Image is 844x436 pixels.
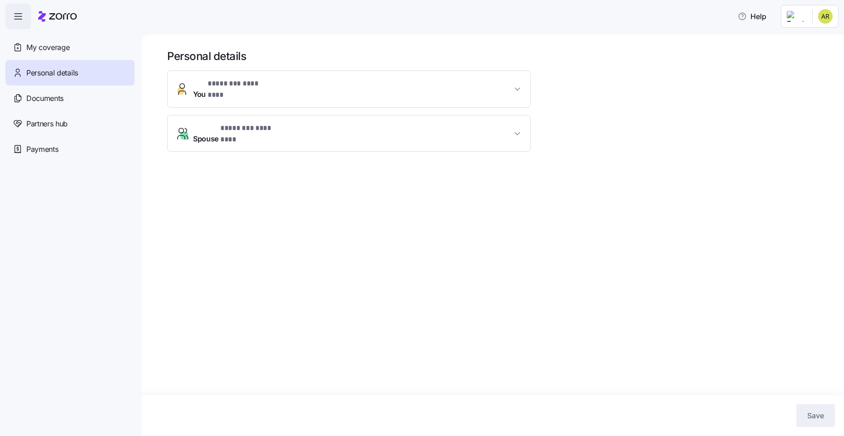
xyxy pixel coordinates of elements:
a: Personal details [5,60,134,85]
a: Partners hub [5,111,134,136]
img: Employer logo [787,11,805,22]
a: My coverage [5,35,134,60]
button: Help [730,7,774,25]
span: Personal details [26,67,78,79]
span: Partners hub [26,118,68,130]
button: Save [796,404,835,427]
span: Help [738,11,766,22]
span: Spouse [193,123,283,145]
span: Save [807,410,824,421]
h1: Personal details [167,49,831,63]
img: 9185a282c69cdd71b68e89b4687e71e8 [818,9,833,24]
span: My coverage [26,42,70,53]
span: Documents [26,93,64,104]
span: You [193,78,270,100]
a: Payments [5,136,134,162]
a: Documents [5,85,134,111]
span: Payments [26,144,58,155]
